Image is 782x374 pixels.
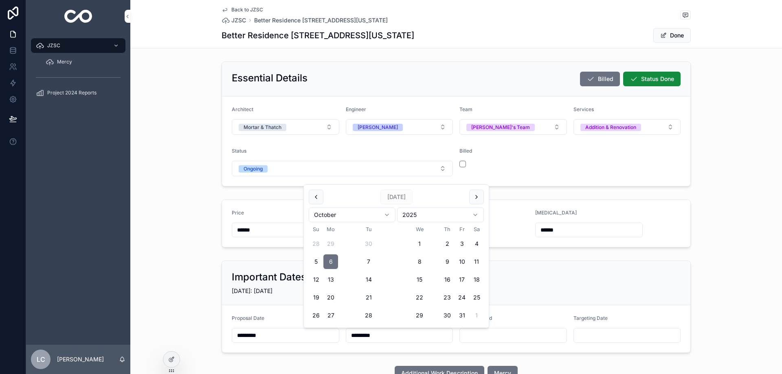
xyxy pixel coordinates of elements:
span: Engineer [346,106,366,112]
span: Project 2024 Reports [47,90,97,96]
a: JZSC [222,16,246,24]
button: Today, Monday, October 6th, 2025, selected [323,254,338,269]
p: [PERSON_NAME] [57,355,104,363]
button: Saturday, November 1st, 2025 [469,308,484,323]
span: JZSC [231,16,246,24]
span: Status Done [641,75,674,83]
span: Services [573,106,594,112]
a: Better Residence [STREET_ADDRESS][US_STATE] [254,16,388,24]
button: Thursday, October 9th, 2025 [440,254,455,269]
a: Mercy [41,55,125,69]
a: JZSC [31,38,125,53]
button: Thursday, October 16th, 2025 [440,272,455,287]
div: Addition & Renovation [585,124,636,131]
th: Tuesday [338,225,399,233]
span: Status [232,148,246,154]
button: Select Button [232,119,339,135]
button: Select Button [459,119,567,135]
span: Proposal Date [232,315,264,321]
div: [PERSON_NAME] [358,124,398,131]
button: Select Button [232,161,453,176]
button: Thursday, October 2nd, 2025 [440,236,455,251]
th: Wednesday [399,225,440,233]
button: Billed [580,72,620,86]
span: Mercy [57,59,72,65]
th: Friday [455,225,469,233]
h2: Important Dates [232,271,306,284]
span: [DATE]: [DATE] [232,287,272,294]
button: Sunday, October 12th, 2025 [309,272,323,287]
button: Friday, October 3rd, 2025 [455,236,469,251]
button: Thursday, October 23rd, 2025 [440,290,455,305]
div: Ongoing [244,165,263,173]
button: Tuesday, October 7th, 2025 [361,254,376,269]
img: App logo [64,10,92,23]
span: LC [37,354,45,364]
span: JZSC [47,42,60,49]
button: Sunday, September 28th, 2025 [309,236,323,251]
button: Tuesday, October 21st, 2025 [361,290,376,305]
div: scrollable content [26,33,130,111]
span: Architect [232,106,253,112]
h2: Essential Details [232,72,308,85]
button: Saturday, October 4th, 2025 [469,236,484,251]
span: [MEDICAL_DATA] [535,210,577,216]
th: Sunday [309,225,323,233]
button: Friday, October 31st, 2025 [455,308,469,323]
span: Billed [598,75,613,83]
span: Price [232,210,244,216]
button: Wednesday, October 22nd, 2025 [412,290,427,305]
button: Thursday, October 30th, 2025 [440,308,455,323]
span: Team [459,106,472,112]
a: Project 2024 Reports [31,85,125,100]
th: Saturday [469,225,484,233]
button: Monday, October 27th, 2025 [323,308,338,323]
button: Select Button [346,119,453,135]
button: Monday, October 13th, 2025 [323,272,338,287]
button: Wednesday, October 29th, 2025 [412,308,427,323]
button: Sunday, October 5th, 2025 [309,254,323,269]
button: Tuesday, September 30th, 2025 [361,236,376,251]
div: [PERSON_NAME]'s Team [471,124,530,131]
h1: Better Residence [STREET_ADDRESS][US_STATE] [222,30,414,41]
button: Saturday, October 25th, 2025 [469,290,484,305]
span: Billed [459,148,472,154]
button: Friday, October 10th, 2025 [455,254,469,269]
button: Wednesday, October 15th, 2025 [412,272,427,287]
button: Friday, October 17th, 2025 [455,272,469,287]
button: Sunday, October 19th, 2025 [309,290,323,305]
button: Sunday, October 26th, 2025 [309,308,323,323]
span: Targeting Date [573,315,608,321]
button: Status Done [623,72,681,86]
button: Saturday, October 18th, 2025 [469,272,484,287]
span: Back to JZSC [231,7,263,13]
button: Monday, October 20th, 2025 [323,290,338,305]
div: Mortar & Thatch [244,124,281,131]
button: Monday, September 29th, 2025 [323,236,338,251]
button: Wednesday, October 8th, 2025 [412,254,427,269]
button: Select Button [573,119,681,135]
a: Back to JZSC [222,7,263,13]
button: Saturday, October 11th, 2025 [469,254,484,269]
th: Thursday [440,225,455,233]
button: Friday, October 24th, 2025 [455,290,469,305]
button: Tuesday, October 14th, 2025 [361,272,376,287]
button: Done [653,28,691,43]
th: Monday [323,225,338,233]
button: Wednesday, October 1st, 2025 [412,236,427,251]
button: Tuesday, October 28th, 2025 [361,308,376,323]
table: October 2025 [309,225,484,323]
